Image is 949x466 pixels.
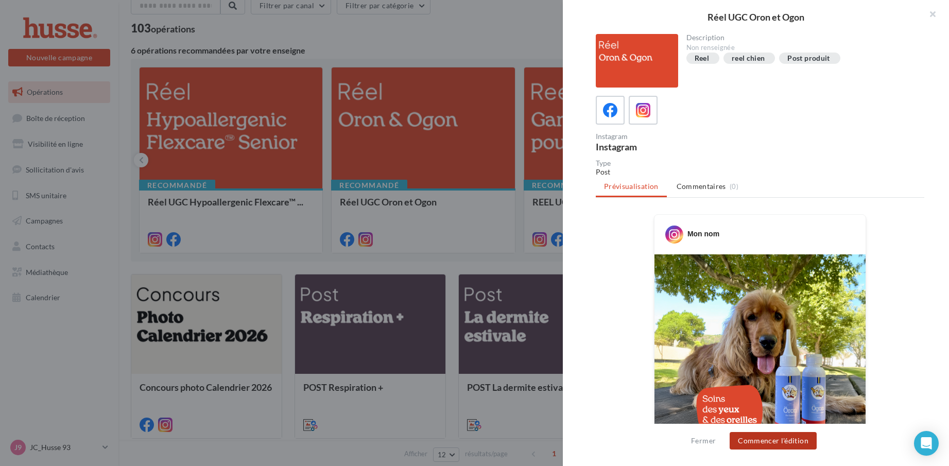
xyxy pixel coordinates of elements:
[686,43,917,53] div: Non renseignée
[596,133,756,140] div: Instagram
[730,182,738,191] span: (0)
[687,229,719,239] div: Mon nom
[730,432,817,450] button: Commencer l'édition
[687,435,720,447] button: Fermer
[579,12,933,22] div: Réel UGC Oron et Ogon
[695,55,709,62] div: Reel
[914,431,939,456] div: Open Intercom Messenger
[596,167,924,177] div: Post
[787,55,830,62] div: Post produit
[596,160,924,167] div: Type
[677,181,726,192] span: Commentaires
[732,55,765,62] div: reel chien
[596,142,756,151] div: Instagram
[686,34,917,41] div: Description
